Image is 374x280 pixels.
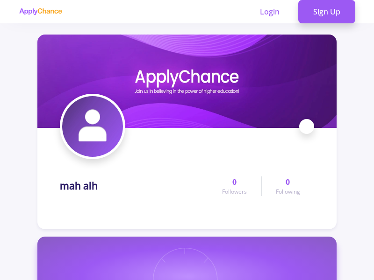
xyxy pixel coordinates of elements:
span: 0 [232,176,237,188]
img: mah alhcover image [37,35,337,128]
img: applychance logo text only [19,8,62,15]
span: 0 [286,176,290,188]
a: 0Followers [208,176,261,196]
img: mah alhavatar [62,96,123,157]
span: Followers [222,188,247,196]
a: 0Following [261,176,314,196]
h1: mah alh [60,180,98,192]
span: Following [276,188,300,196]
